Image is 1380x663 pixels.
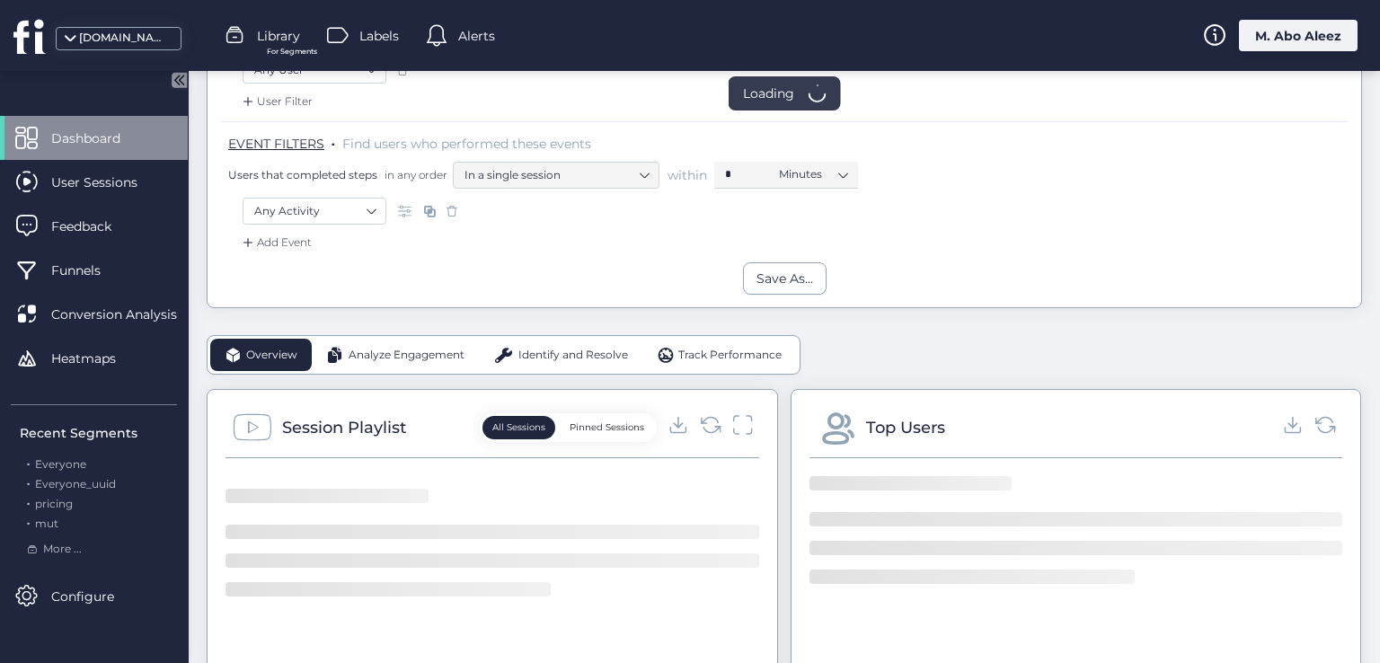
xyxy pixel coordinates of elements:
[228,136,324,152] span: EVENT FILTERS
[678,347,782,364] span: Track Performance
[51,305,204,324] span: Conversion Analysis
[51,217,138,236] span: Feedback
[866,415,945,440] div: Top Users
[239,93,313,110] div: User Filter
[282,415,406,440] div: Session Playlist
[35,497,73,510] span: pricing
[332,132,335,150] span: .
[27,513,30,530] span: .
[27,473,30,491] span: .
[779,161,847,188] nz-select-item: Minutes
[20,423,177,443] div: Recent Segments
[27,493,30,510] span: .
[43,541,82,558] span: More ...
[51,587,141,606] span: Configure
[239,234,312,252] div: Add Event
[560,416,654,439] button: Pinned Sessions
[464,162,648,189] nz-select-item: In a single session
[349,347,464,364] span: Analyze Engagement
[756,269,813,288] div: Save As...
[267,46,317,57] span: For Segments
[35,457,86,471] span: Everyone
[35,517,58,530] span: mut
[51,261,128,280] span: Funnels
[228,167,377,182] span: Users that completed steps
[518,347,628,364] span: Identify and Resolve
[27,454,30,471] span: .
[35,477,116,491] span: Everyone_uuid
[381,167,447,182] span: in any order
[246,347,297,364] span: Overview
[79,30,169,47] div: [DOMAIN_NAME]
[458,26,495,46] span: Alerts
[254,198,375,225] nz-select-item: Any Activity
[51,128,147,148] span: Dashboard
[51,349,143,368] span: Heatmaps
[342,136,591,152] span: Find users who performed these events
[359,26,399,46] span: Labels
[1239,20,1358,51] div: M. Abo Aleez
[51,172,164,192] span: User Sessions
[257,26,300,46] span: Library
[668,166,707,184] span: within
[482,416,555,439] button: All Sessions
[743,84,794,103] span: Loading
